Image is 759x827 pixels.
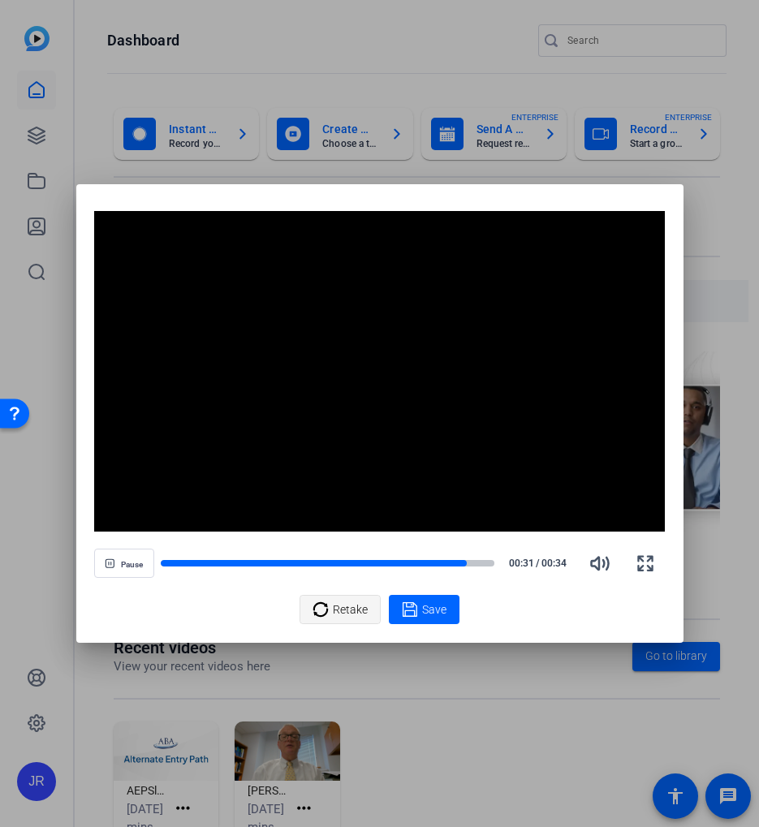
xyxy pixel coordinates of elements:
button: Fullscreen [626,544,665,583]
button: Pause [94,549,154,578]
div: Video Player [94,211,665,532]
span: 00:34 [541,556,575,571]
button: Retake [300,595,381,624]
div: / [501,556,574,571]
span: Save [422,601,446,618]
span: Pause [121,560,143,570]
button: Save [389,595,459,624]
span: Retake [333,594,368,625]
span: 00:31 [501,556,534,571]
button: Mute [580,544,619,583]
